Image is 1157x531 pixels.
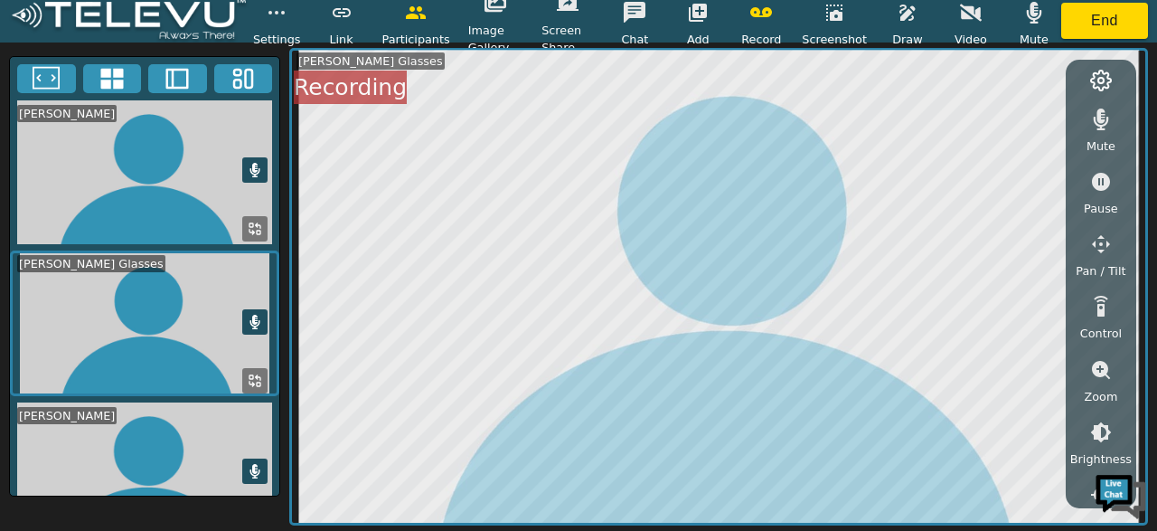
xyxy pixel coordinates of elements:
div: Recording [294,71,407,105]
span: We're online! [105,154,249,337]
span: Pause [1084,200,1118,217]
span: Video [955,31,987,48]
button: Two Window Medium [148,64,207,93]
span: Mute [1086,137,1115,155]
div: [PERSON_NAME] Glasses [296,52,445,70]
img: d_736959983_company_1615157101543_736959983 [31,84,76,129]
div: [PERSON_NAME] [17,407,117,424]
button: Replace Feed [242,216,268,242]
span: Record [741,31,781,48]
div: [PERSON_NAME] [17,105,117,122]
span: Draw [892,31,922,48]
div: Minimize live chat window [296,9,340,52]
button: Mute [242,459,268,484]
button: Fullscreen [17,64,76,93]
img: Chat Widget [1094,468,1148,522]
span: Chat [621,31,648,48]
button: Mute [242,157,268,183]
span: Add [687,31,710,48]
span: Participants [382,31,450,48]
span: Link [329,31,353,48]
button: Replace Feed [242,368,268,394]
span: Brightness [1070,450,1132,468]
span: Screen Share [541,22,594,56]
button: End [1061,3,1148,39]
span: Settings [253,31,301,48]
span: Image Gallery [468,22,523,56]
div: Chat with us now [94,95,304,119]
span: Control [1080,325,1122,342]
button: Mute [242,309,268,335]
div: [PERSON_NAME] Glasses [17,255,165,272]
button: 4x4 [83,64,142,93]
span: Zoom [1084,388,1117,405]
button: Three Window Medium [214,64,273,93]
textarea: Type your message and hit 'Enter' [9,346,344,409]
span: Mute [1020,31,1049,48]
span: Screenshot [802,31,867,48]
span: Pan / Tilt [1076,262,1125,280]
